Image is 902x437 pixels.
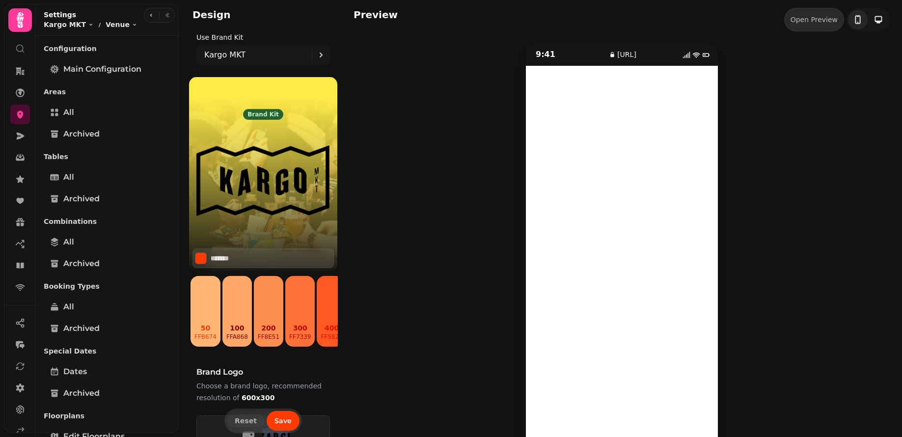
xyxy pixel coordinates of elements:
[258,323,279,333] p: 200
[285,276,315,347] button: 300ff7339
[274,417,292,424] span: Save
[196,366,330,378] h3: Brand logo
[194,333,217,341] p: ffb674
[254,276,283,347] button: 200ff8e51
[258,333,279,341] p: ff8e51
[243,109,283,120] div: Brand kit
[196,380,330,404] p: Choose a brand logo, recommended resolution of
[289,333,311,341] p: ff7339
[192,248,334,268] div: Select color
[226,323,248,333] p: 100
[192,8,230,22] h2: Design
[235,417,257,424] span: Reset
[321,323,342,333] p: 400
[267,411,300,431] button: Save
[44,383,171,403] a: Archived
[242,394,274,402] b: 600x300
[204,49,246,61] p: Kargo MKT
[189,120,338,243] img: aHR0cHM6Ly9maWxlcy5zdGFtcGVkZS5haS8wMWU3MmVhMC00YjczLTExZWMtOGM5OS0wYTU4YTlmZWFjMDIvbWVkaWEvOWZkY...
[784,8,844,31] a: Open Preview
[536,49,586,60] p: 9:41
[194,323,217,333] p: 50
[44,407,171,425] p: Floorplans
[63,387,100,399] span: Archived
[791,15,838,25] div: Open Preview
[195,252,207,264] button: Select color
[869,10,888,29] button: toggle-phone
[354,8,398,31] h2: Preview
[289,323,311,333] p: 300
[848,10,868,29] button: toggle-phone
[227,414,265,427] button: Reset
[317,276,346,347] button: 400ff5821
[226,333,248,341] p: ffa868
[617,50,636,59] p: [URL]
[321,333,342,341] p: ff5821
[196,33,243,41] label: Use Brand Kit
[222,276,252,347] button: 100ffa868
[191,276,220,347] button: 50ffb674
